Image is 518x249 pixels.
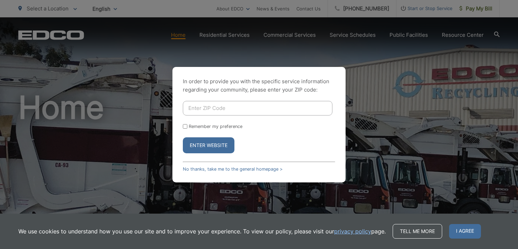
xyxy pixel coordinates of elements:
span: I agree [449,224,481,239]
a: Tell me more [393,224,442,239]
label: Remember my preference [189,124,242,129]
p: We use cookies to understand how you use our site and to improve your experience. To view our pol... [18,227,386,235]
input: Enter ZIP Code [183,101,332,115]
p: In order to provide you with the specific service information regarding your community, please en... [183,77,335,94]
button: Enter Website [183,137,234,153]
a: privacy policy [334,227,371,235]
a: No thanks, take me to the general homepage > [183,166,283,172]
